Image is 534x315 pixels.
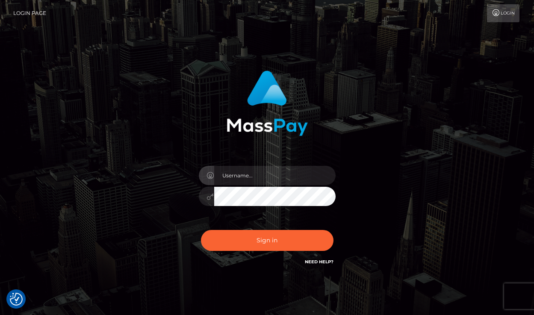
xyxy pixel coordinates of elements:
[10,293,23,306] button: Consent Preferences
[10,293,23,306] img: Revisit consent button
[487,4,519,22] a: Login
[214,166,336,185] input: Username...
[305,259,333,265] a: Need Help?
[201,230,333,251] button: Sign in
[227,71,308,136] img: MassPay Login
[13,4,46,22] a: Login Page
